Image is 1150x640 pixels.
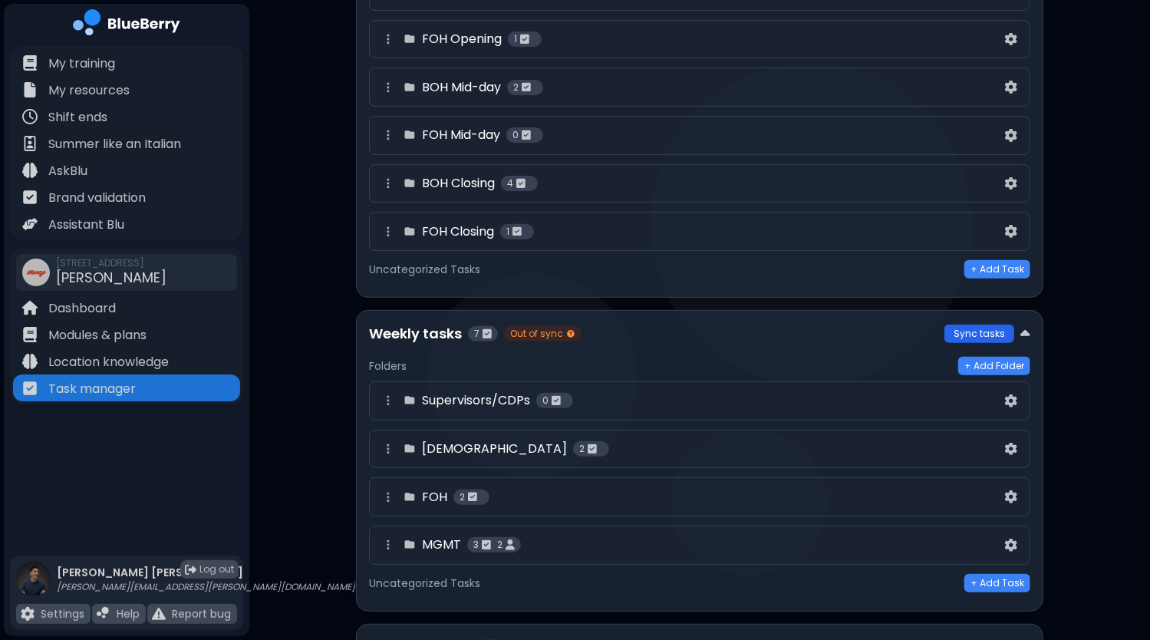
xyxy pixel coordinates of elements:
[474,328,479,340] span: 7
[48,81,130,100] p: My resources
[483,328,492,339] img: tasks
[460,491,465,503] span: 2
[506,539,515,550] img: users
[404,443,416,455] img: folder
[964,260,1030,279] button: + Add Task
[369,576,480,590] h5: Uncategorized Tasks
[404,226,416,238] img: folder
[404,129,416,141] img: folder
[513,81,519,94] span: 2
[497,539,503,551] span: 2
[422,30,502,48] h4: FOH Opening
[1005,177,1017,190] img: settings
[507,177,513,190] span: 4
[22,190,38,205] img: file icon
[1005,225,1017,238] img: settings
[22,109,38,124] img: file icon
[369,359,407,373] h5: Folders
[22,136,38,151] img: file icon
[958,357,1030,375] button: + Add Folder
[57,581,355,593] p: [PERSON_NAME][EMAIL_ADDRESS][PERSON_NAME][DOMAIN_NAME]
[579,443,585,455] span: 2
[48,216,124,234] p: Assistant Blu
[41,607,84,621] p: Settings
[22,55,38,71] img: file icon
[57,566,355,579] p: [PERSON_NAME] [PERSON_NAME]
[473,539,479,551] span: 3
[422,391,530,410] h4: Supervisors/CDPs
[404,177,416,190] img: folder
[48,353,169,371] p: Location knowledge
[422,126,500,144] h4: FOH Mid-day
[21,607,35,621] img: file icon
[22,163,38,178] img: file icon
[48,108,107,127] p: Shift ends
[117,607,140,621] p: Help
[404,81,416,94] img: folder
[422,440,567,458] h4: [DEMOGRAPHIC_DATA]
[520,34,529,45] img: tasks
[1005,33,1017,46] img: settings
[404,491,416,503] img: folder
[482,539,491,550] img: tasks
[56,257,166,269] span: [STREET_ADDRESS]
[1020,326,1030,342] img: down chevron
[1005,129,1017,142] img: settings
[422,488,447,506] h4: FOH
[588,444,597,454] img: tasks
[404,539,416,551] img: folder
[22,327,38,342] img: file icon
[369,262,480,276] h5: Uncategorized Tasks
[73,9,180,41] img: company logo
[506,226,509,238] span: 1
[48,326,147,345] p: Modules & plans
[22,259,50,286] img: company thumbnail
[422,223,494,241] h4: FOH Closing
[522,82,531,93] img: tasks
[1005,443,1017,456] img: settings
[422,536,461,554] h4: MGMT
[48,135,181,153] p: Summer like an Italian
[422,78,501,97] h4: BOH Mid-day
[22,300,38,315] img: file icon
[552,395,561,406] img: tasks
[404,394,416,407] img: folder
[22,381,38,396] img: file icon
[56,268,166,287] span: [PERSON_NAME]
[1005,394,1017,407] img: settings
[22,354,38,369] img: file icon
[964,574,1030,592] button: + Add Task
[468,492,477,503] img: tasks
[22,216,38,232] img: file icon
[514,33,517,45] span: 1
[152,607,166,621] img: file icon
[172,607,231,621] p: Report bug
[48,189,146,207] p: Brand validation
[1005,490,1017,503] img: settings
[22,82,38,97] img: file icon
[522,130,531,140] img: tasks
[369,323,462,345] p: Weekly tasks
[504,326,582,341] button: Out of sync
[48,380,136,398] p: Task manager
[422,174,495,193] h4: BOH Closing
[1005,81,1017,94] img: settings
[199,563,234,576] span: Log out
[404,33,416,45] img: folder
[48,299,116,318] p: Dashboard
[16,562,51,612] img: profile photo
[48,54,115,73] p: My training
[542,394,549,407] span: 0
[516,178,526,189] img: tasks
[512,129,519,141] span: 0
[185,564,196,576] img: logout
[512,226,522,237] img: tasks
[48,162,87,180] p: AskBlu
[1005,539,1017,552] img: settings
[97,607,110,621] img: file icon
[944,325,1014,343] button: Sync tasks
